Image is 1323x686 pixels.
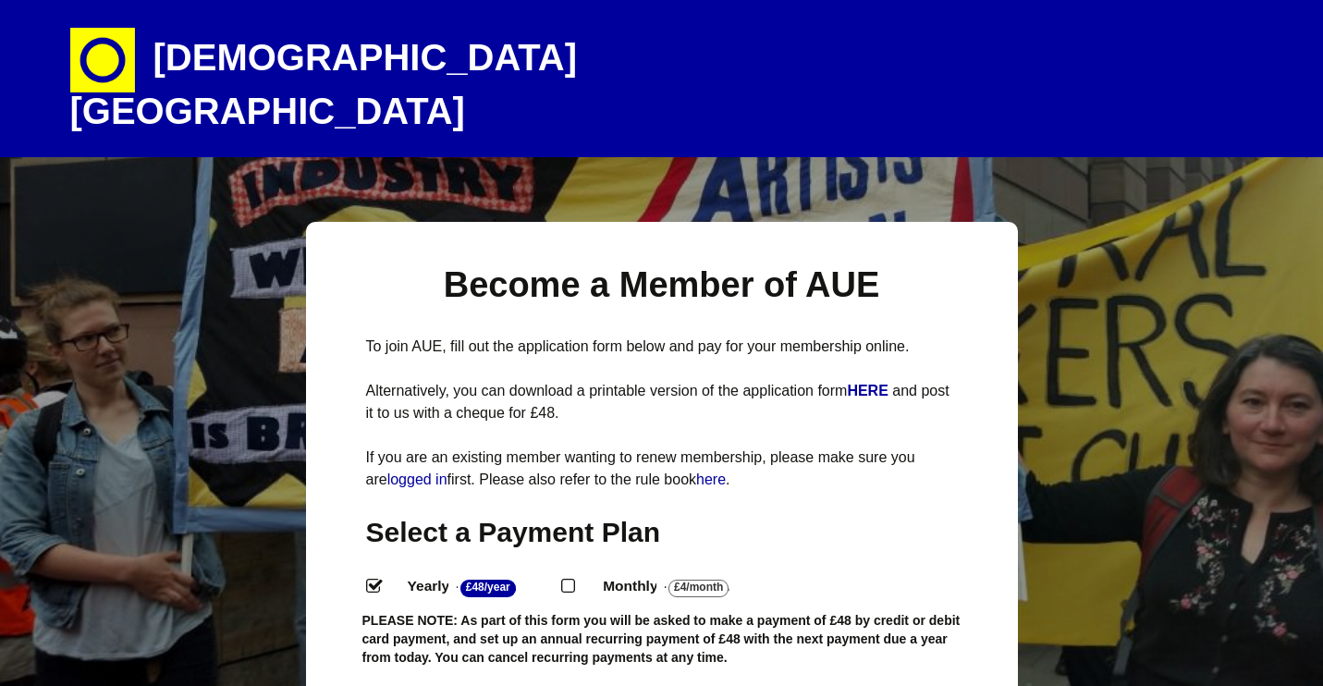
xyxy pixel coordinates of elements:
img: circle-e1448293145835.png [70,28,135,92]
a: logged in [387,472,447,487]
p: Alternatively, you can download a printable version of the application form and post it to us wit... [366,380,958,424]
strong: HERE [847,383,888,398]
strong: £4/Month [668,580,729,597]
strong: £48/Year [460,580,516,597]
label: Monthly - . [586,573,775,600]
p: To join AUE, fill out the application form below and pay for your membership online. [366,336,958,358]
span: Select a Payment Plan [366,517,661,547]
p: If you are an existing member wanting to renew membership, please make sure you are first. Please... [366,447,958,491]
a: here [696,472,726,487]
a: HERE [847,383,892,398]
label: Yearly - . [391,573,562,600]
h1: Become a Member of AUE [366,263,958,308]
